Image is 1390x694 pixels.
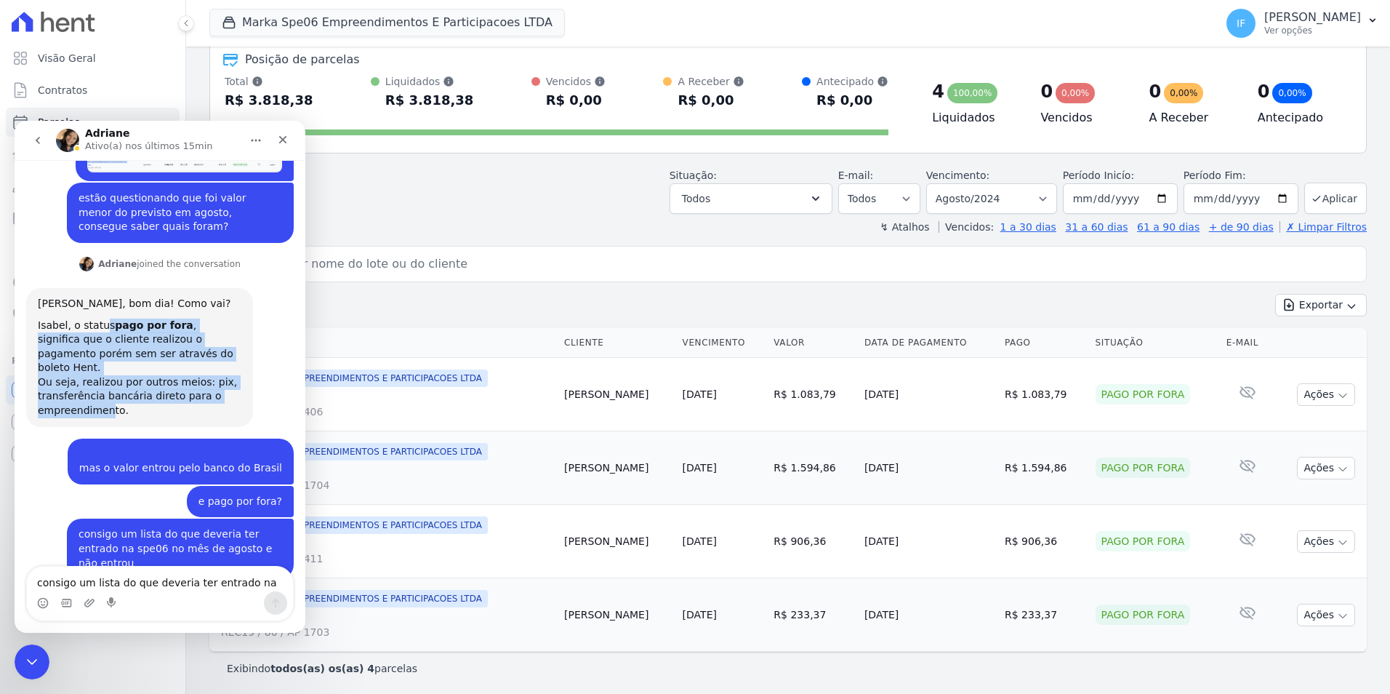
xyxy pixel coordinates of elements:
[1272,83,1311,103] div: 0,00%
[1275,294,1367,316] button: Exportar
[677,328,768,358] th: Vencimento
[558,358,676,431] td: [PERSON_NAME]
[859,328,999,358] th: Data de Pagamento
[6,268,180,297] a: Crédito
[12,167,279,318] div: Adriane diz…
[546,89,606,112] div: R$ 0,00
[6,108,180,137] a: Parcelas
[1258,80,1270,103] div: 0
[84,138,122,148] b: Adriane
[1164,83,1203,103] div: 0,00%
[221,551,553,566] span: REC19 / 80 / AP 411
[816,89,888,112] div: R$ 0,00
[1215,3,1390,44] button: IF [PERSON_NAME] Ver opções
[558,431,676,505] td: [PERSON_NAME]
[999,578,1090,652] td: R$ 233,37
[1040,80,1053,103] div: 0
[1237,18,1245,28] span: IF
[6,44,180,73] a: Visão Geral
[1297,383,1355,406] button: Ações
[227,661,417,676] p: Exibindo parcelas
[558,328,676,358] th: Cliente
[683,609,717,621] a: [DATE]
[1258,109,1343,127] h4: Antecipado
[683,462,717,474] a: [DATE]
[999,505,1090,578] td: R$ 906,36
[768,328,859,358] th: Valor
[221,370,488,387] span: MARKA SPE06 EMPREENDIMENTOS E PARTICIPACOES LTDA
[768,578,859,652] td: R$ 233,37
[6,172,180,201] a: Clientes
[1096,458,1191,478] div: Pago por fora
[1297,530,1355,553] button: Ações
[838,169,874,181] label: E-mail:
[92,476,104,488] button: Start recording
[1279,221,1367,233] a: ✗ Limpar Filtros
[768,505,859,578] td: R$ 906,36
[1096,531,1191,551] div: Pago por fora
[768,431,859,505] td: R$ 1.594,86
[38,115,80,129] span: Parcelas
[1063,169,1134,181] label: Período Inicío:
[1149,109,1234,127] h4: A Receber
[385,74,473,89] div: Liquidados
[546,74,606,89] div: Vencidos
[683,388,717,400] a: [DATE]
[69,476,81,488] button: Upload do anexo
[172,365,279,397] div: e pago por fora?
[859,431,999,505] td: [DATE]
[1000,221,1056,233] a: 1 a 30 dias
[1209,221,1274,233] a: + de 90 dias
[6,204,180,233] a: Minha Carteira
[1297,457,1355,479] button: Ações
[38,51,96,65] span: Visão Geral
[12,167,238,306] div: [PERSON_NAME], bom dia! Como vai?Isabel, o statuspago por fora, significa que o cliente realizou ...
[1056,83,1095,103] div: 0,00%
[1090,328,1221,358] th: Situação
[385,89,473,112] div: R$ 3.818,38
[670,183,832,214] button: Todos
[270,663,374,674] b: todos(as) os(as) 4
[64,407,268,450] div: consigo um lista do que deveria ter entrado na spe06 no mês de agosto e não entrou
[221,625,553,639] span: REC19 / 80 / AP 1703
[1264,10,1361,25] p: [PERSON_NAME]
[46,476,57,488] button: Selecionador de GIF
[23,255,227,298] div: Ou seja, realizou por outros meios: pix, transferência bancária direto para o empreendimento.
[678,74,744,89] div: A Receber
[1065,221,1128,233] a: 31 a 60 dias
[859,578,999,652] td: [DATE]
[6,375,180,404] a: Recebíveis
[999,358,1090,431] td: R$ 1.083,79
[1096,605,1191,625] div: Pago por fora
[84,137,226,150] div: joined the conversation
[38,83,87,97] span: Contratos
[225,89,313,112] div: R$ 3.818,38
[52,398,279,458] div: consigo um lista do que deveria ter entrado na spe06 no mês de agosto e não entrou
[1149,80,1162,103] div: 0
[12,365,279,399] div: Isabel diz…
[15,121,305,633] iframe: Intercom live chat
[100,199,178,210] b: pago por fora
[683,535,717,547] a: [DATE]
[932,80,944,103] div: 4
[6,407,180,436] a: Conta Hent
[6,300,180,329] a: Negativação
[947,83,997,103] div: 100,00%
[926,169,989,181] label: Vencimento:
[1264,25,1361,36] p: Ver opções
[678,89,744,112] div: R$ 0,00
[221,463,553,492] a: AP 1704REC19 / 80 / AP 1704
[1304,183,1367,214] button: Aplicar
[1040,109,1125,127] h4: Vencidos
[999,328,1090,358] th: Pago
[768,358,859,431] td: R$ 1.083,79
[859,358,999,431] td: [DATE]
[880,221,929,233] label: ↯ Atalhos
[221,516,488,534] span: MARKA SPE06 EMPREENDIMENTOS E PARTICIPACOES LTDA
[1137,221,1200,233] a: 61 a 90 dias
